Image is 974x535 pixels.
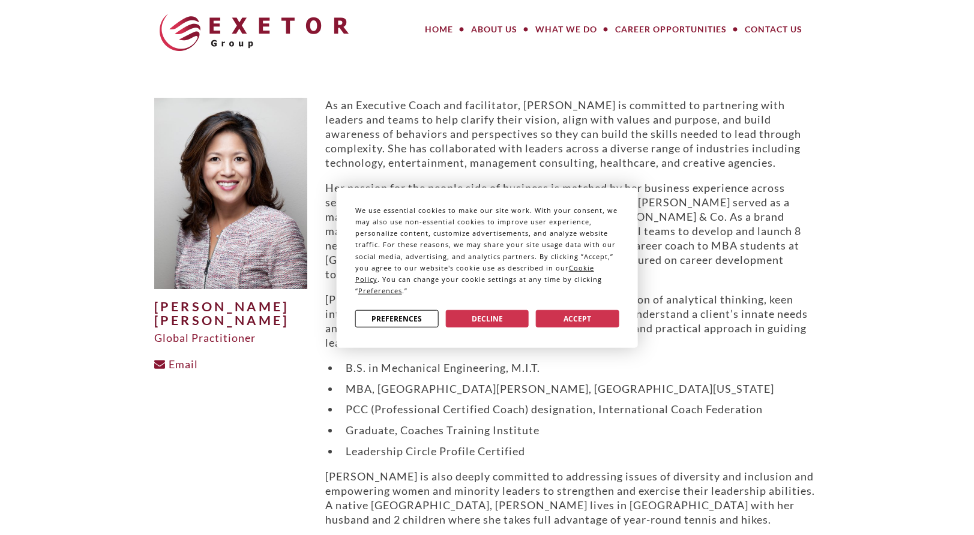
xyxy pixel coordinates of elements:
[355,310,439,327] button: Preferences
[358,286,402,295] span: Preferences
[355,204,619,296] div: We use essential cookies to make our site work. With your consent, we may also use non-essential ...
[536,310,619,327] button: Accept
[336,188,638,348] div: Cookie Consent Prompt
[445,310,529,327] button: Decline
